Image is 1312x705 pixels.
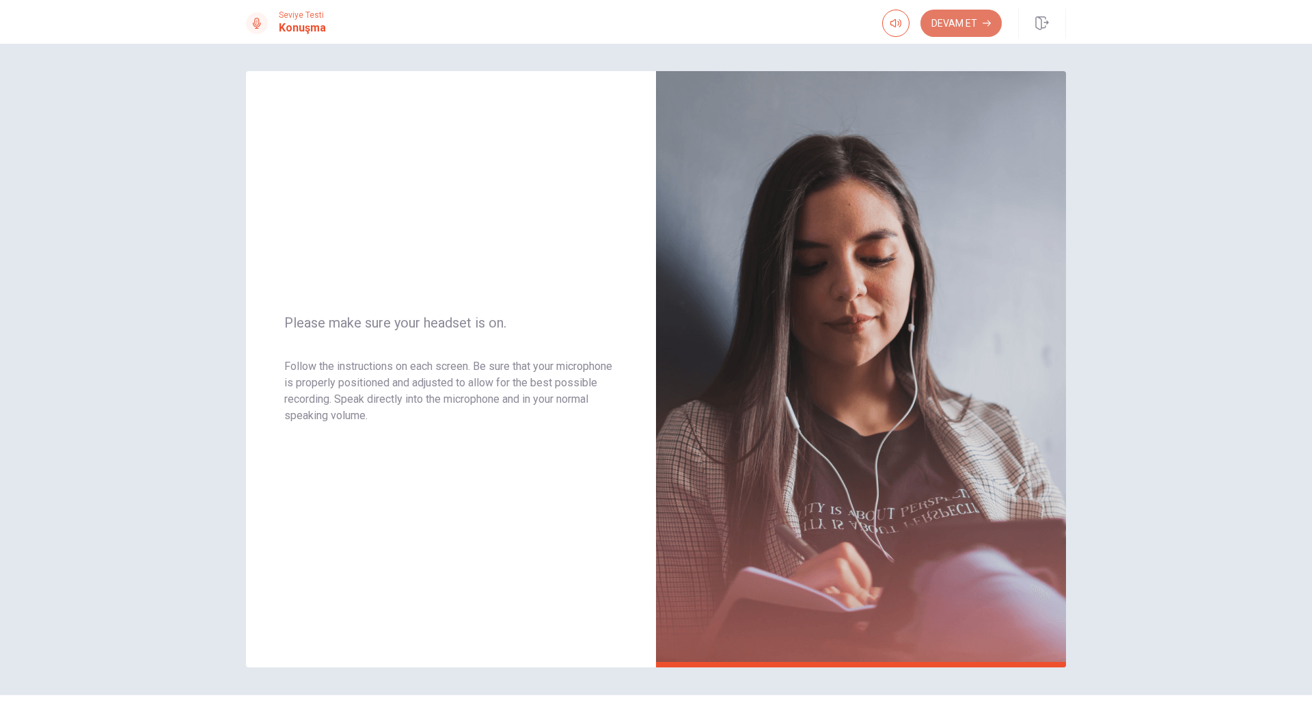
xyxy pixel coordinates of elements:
[284,358,618,424] p: Follow the instructions on each screen. Be sure that your microphone is properly positioned and a...
[920,10,1002,37] button: Devam Et
[284,315,618,331] span: Please make sure your headset is on.
[279,20,326,36] h1: Konuşma
[279,10,326,20] span: Seviye Testi
[656,71,1066,667] img: speaking intro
